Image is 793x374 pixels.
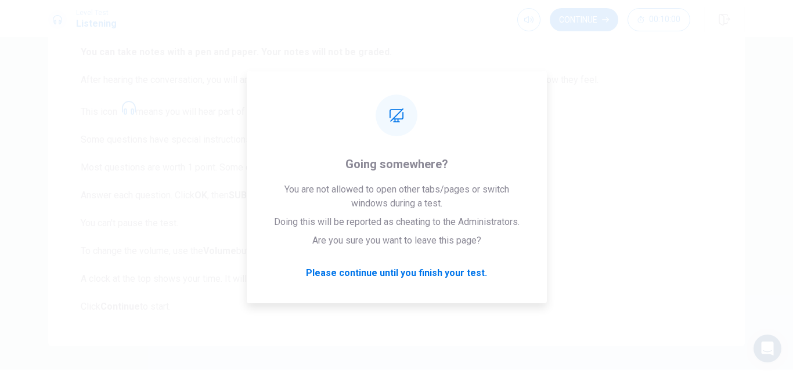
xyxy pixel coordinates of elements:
span: 00:10:00 [649,15,680,24]
b: You can take notes with a pen and paper. Your notes will not be graded. [81,46,392,57]
strong: OK [194,190,207,201]
strong: Continue [100,301,140,312]
strong: SUBMIT [229,190,264,201]
h1: Listening [76,17,117,31]
button: Continue [550,8,618,31]
button: 00:10:00 [628,8,690,31]
span: Level Test [76,9,117,17]
div: Open Intercom Messenger [754,335,781,362]
strong: Volume [203,245,236,256]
